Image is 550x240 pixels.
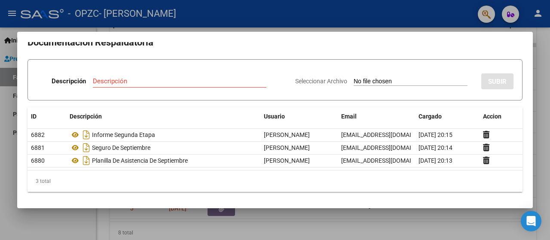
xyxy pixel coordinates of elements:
i: Descargar documento [81,154,92,167]
span: [EMAIL_ADDRESS][DOMAIN_NAME] [341,144,437,151]
datatable-header-cell: ID [27,107,66,126]
span: Seleccionar Archivo [295,78,347,85]
datatable-header-cell: Email [338,107,415,126]
span: [DATE] 20:13 [419,157,452,164]
span: [PERSON_NAME] [264,131,310,138]
span: Accion [483,113,501,120]
span: 6881 [31,144,45,151]
h2: Documentación Respaldatoria [27,34,522,51]
span: [PERSON_NAME] [264,157,310,164]
span: 6880 [31,157,45,164]
span: [DATE] 20:14 [419,144,452,151]
i: Descargar documento [81,128,92,142]
div: Planilla De Asistencia De Septiembre [70,154,257,167]
datatable-header-cell: Cargado [415,107,480,126]
span: [DATE] 20:15 [419,131,452,138]
span: Cargado [419,113,442,120]
span: Descripción [70,113,102,120]
span: SUBIR [488,78,507,85]
span: 6882 [31,131,45,138]
datatable-header-cell: Descripción [66,107,260,126]
i: Descargar documento [81,141,92,155]
datatable-header-cell: Usuario [260,107,338,126]
div: 3 total [27,170,522,192]
p: Descripción [52,76,86,86]
button: SUBIR [481,73,513,89]
span: ID [31,113,37,120]
span: [EMAIL_ADDRESS][DOMAIN_NAME] [341,157,437,164]
div: Informe Segunda Etapa [70,128,257,142]
span: [PERSON_NAME] [264,144,310,151]
span: [EMAIL_ADDRESS][DOMAIN_NAME] [341,131,437,138]
span: Email [341,113,357,120]
datatable-header-cell: Accion [480,107,522,126]
span: Usuario [264,113,285,120]
div: Open Intercom Messenger [521,211,541,231]
div: Seguro De Septiembre [70,141,257,155]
